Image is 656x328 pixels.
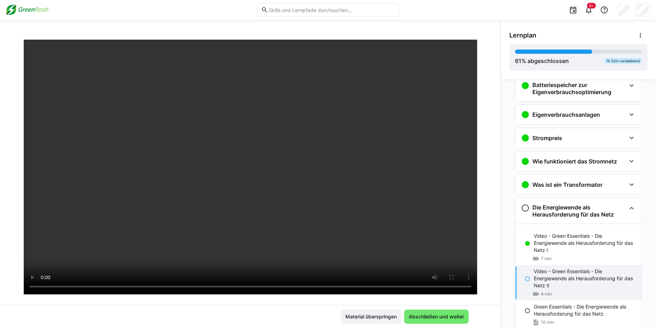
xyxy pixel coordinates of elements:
[509,31,536,39] span: Lernplan
[532,81,626,96] h3: Batteriespeicher zur Eigenverbrauchsoptimierung
[532,111,600,118] h3: Eigenverbrauchsanlagen
[532,204,626,218] h3: Die Energiewende als Herausforderung für das Netz
[532,158,617,165] h3: Wie funktioniert das Stromnetz
[604,58,642,64] div: 1h 52m verbleibend
[532,134,562,142] h3: Strompreis
[515,57,569,65] div: % abgeschlossen
[534,268,636,289] p: Video - Green Essentials - Die Energiewende als Herausforderung für das Netz II
[541,291,552,297] span: 4 min
[589,4,594,8] span: 9+
[268,7,395,13] input: Skills und Lernpfade durchsuchen…
[532,181,603,188] h3: Was ist ein Transformator
[534,232,636,254] p: Video - Green Essentials - Die Energiewende als Herausforderung für das Netz I
[341,310,401,324] button: Material überspringen
[541,320,554,325] span: 10 min
[344,313,398,320] span: Material überspringen
[534,303,636,317] p: Green Essentials - Die Energiewende als Herausforderung für das Netz
[515,57,521,64] span: 61
[408,313,465,320] span: Abschließen und weiter
[404,310,469,324] button: Abschließen und weiter
[541,256,552,261] span: 7 min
